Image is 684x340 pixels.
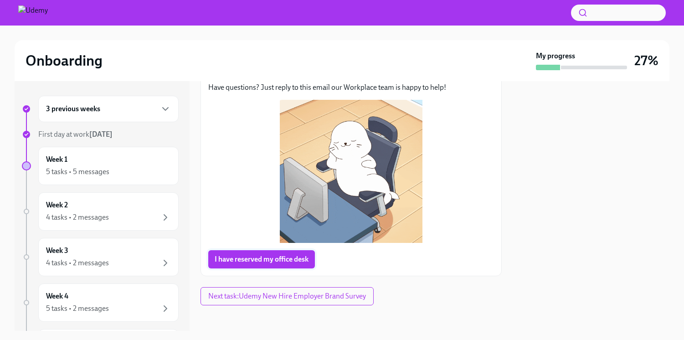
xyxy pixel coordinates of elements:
[22,238,179,276] a: Week 34 tasks • 2 messages
[46,304,109,314] div: 5 tasks • 2 messages
[201,287,374,305] button: Next task:Udemy New Hire Employer Brand Survey
[46,246,68,256] h6: Week 3
[46,167,109,177] div: 5 tasks • 5 messages
[208,82,494,93] p: Have questions? Just reply to this email our Workplace team is happy to help!
[536,51,575,61] strong: My progress
[89,130,113,139] strong: [DATE]
[38,96,179,122] div: 3 previous weeks
[22,283,179,322] a: Week 45 tasks • 2 messages
[46,155,67,165] h6: Week 1
[22,129,179,139] a: First day at work[DATE]
[215,255,309,264] span: I have reserved my office desk
[208,292,366,301] span: Next task : Udemy New Hire Employer Brand Survey
[46,291,68,301] h6: Week 4
[46,104,100,114] h6: 3 previous weeks
[634,52,658,69] h3: 27%
[280,100,423,243] button: Zoom image
[46,258,109,268] div: 4 tasks • 2 messages
[46,212,109,222] div: 4 tasks • 2 messages
[26,52,103,70] h2: Onboarding
[18,5,48,20] img: Udemy
[22,147,179,185] a: Week 15 tasks • 5 messages
[38,130,113,139] span: First day at work
[46,200,68,210] h6: Week 2
[208,250,315,268] button: I have reserved my office desk
[22,192,179,231] a: Week 24 tasks • 2 messages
